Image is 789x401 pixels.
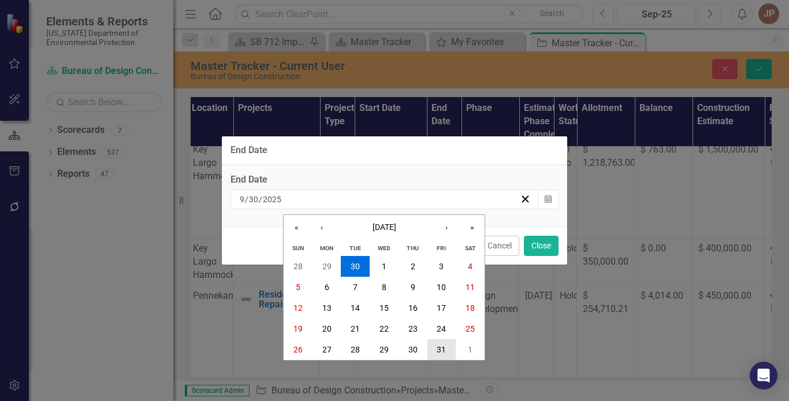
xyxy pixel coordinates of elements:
[373,222,396,232] span: [DATE]
[456,298,485,318] button: October 18, 2025
[245,194,248,205] span: /
[370,277,399,298] button: October 8, 2025
[341,318,370,339] button: October 21, 2025
[456,277,485,298] button: October 11, 2025
[312,277,341,298] button: October 6, 2025
[230,173,559,187] div: End Date
[284,277,312,298] button: October 5, 2025
[437,244,446,252] abbr: Friday
[379,345,389,354] abbr: October 29, 2025
[411,262,415,271] abbr: October 2, 2025
[312,318,341,339] button: October 20, 2025
[322,345,332,354] abbr: October 27, 2025
[468,345,472,354] abbr: November 1, 2025
[408,324,418,333] abbr: October 23, 2025
[427,339,456,360] button: October 31, 2025
[456,318,485,339] button: October 25, 2025
[427,298,456,318] button: October 17, 2025
[334,215,434,240] button: [DATE]
[370,318,399,339] button: October 22, 2025
[468,262,472,271] abbr: October 4, 2025
[370,339,399,360] button: October 29, 2025
[312,339,341,360] button: October 27, 2025
[411,283,415,292] abbr: October 9, 2025
[293,324,303,333] abbr: October 19, 2025
[382,283,386,292] abbr: October 8, 2025
[230,145,267,155] div: End Date
[437,303,446,313] abbr: October 17, 2025
[399,339,427,360] button: October 30, 2025
[378,244,390,252] abbr: Wednesday
[312,298,341,318] button: October 13, 2025
[293,303,303,313] abbr: October 12, 2025
[341,339,370,360] button: October 28, 2025
[456,339,485,360] button: November 1, 2025
[284,256,312,277] button: September 28, 2025
[399,318,427,339] button: October 23, 2025
[408,303,418,313] abbr: October 16, 2025
[312,256,341,277] button: September 29, 2025
[320,244,333,252] abbr: Monday
[322,324,332,333] abbr: October 20, 2025
[284,339,312,360] button: October 26, 2025
[292,244,304,252] abbr: Sunday
[379,324,389,333] abbr: October 22, 2025
[524,236,559,256] button: Close
[349,244,361,252] abbr: Tuesday
[439,262,444,271] abbr: October 3, 2025
[353,283,358,292] abbr: October 7, 2025
[480,236,519,256] button: Cancel
[750,362,777,389] div: Open Intercom Messenger
[284,298,312,318] button: October 12, 2025
[466,303,475,313] abbr: October 18, 2025
[351,303,360,313] abbr: October 14, 2025
[382,262,386,271] abbr: October 1, 2025
[427,318,456,339] button: October 24, 2025
[322,262,332,271] abbr: September 29, 2025
[239,194,245,205] input: mm
[427,256,456,277] button: October 3, 2025
[456,256,485,277] button: October 4, 2025
[259,194,262,205] span: /
[262,194,282,205] input: yyyy
[437,345,446,354] abbr: October 31, 2025
[408,345,418,354] abbr: October 30, 2025
[427,277,456,298] button: October 10, 2025
[341,298,370,318] button: October 14, 2025
[379,303,389,313] abbr: October 15, 2025
[465,244,476,252] abbr: Saturday
[437,324,446,333] abbr: October 24, 2025
[399,298,427,318] button: October 16, 2025
[351,345,360,354] abbr: October 28, 2025
[466,324,475,333] abbr: October 25, 2025
[284,318,312,339] button: October 19, 2025
[284,215,309,240] button: «
[370,256,399,277] button: October 1, 2025
[341,277,370,298] button: October 7, 2025
[399,277,427,298] button: October 9, 2025
[293,345,303,354] abbr: October 26, 2025
[434,215,459,240] button: ›
[370,298,399,318] button: October 15, 2025
[399,256,427,277] button: October 2, 2025
[459,215,485,240] button: »
[437,283,446,292] abbr: October 10, 2025
[466,283,475,292] abbr: October 11, 2025
[293,262,303,271] abbr: September 28, 2025
[296,283,300,292] abbr: October 5, 2025
[341,256,370,277] button: September 30, 2025
[351,324,360,333] abbr: October 21, 2025
[351,262,360,271] abbr: September 30, 2025
[322,303,332,313] abbr: October 13, 2025
[309,215,334,240] button: ‹
[325,283,329,292] abbr: October 6, 2025
[248,194,259,205] input: dd
[407,244,419,252] abbr: Thursday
